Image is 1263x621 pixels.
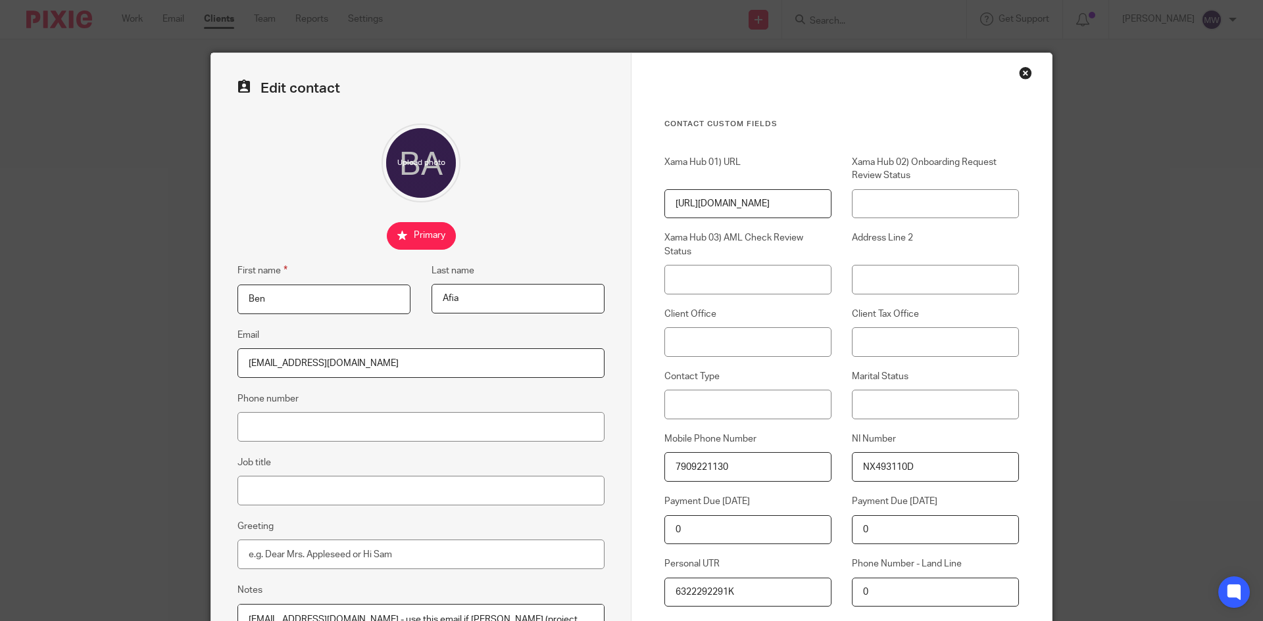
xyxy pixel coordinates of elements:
[237,520,274,533] label: Greeting
[432,264,474,277] label: Last name
[237,329,259,342] label: Email
[852,156,1019,183] label: Xama Hub 02) Onboarding Request Review Status
[664,119,1019,129] h3: Contact Custom fields
[664,370,831,383] label: Contact Type
[852,308,1019,321] label: Client Tax Office
[852,432,1019,446] label: NI Number
[237,540,605,569] input: e.g. Dear Mrs. Appleseed or Hi Sam
[237,263,287,278] label: First name
[664,156,831,183] label: Xama Hub 01) URL
[852,231,1019,258] label: Address Line 2
[237,584,262,597] label: Notes
[664,231,831,258] label: Xama Hub 03) AML Check Review Status
[664,432,831,446] label: Mobile Phone Number
[237,456,271,469] label: Job title
[664,495,831,508] label: Payment Due [DATE]
[852,370,1019,383] label: Marital Status
[237,392,299,405] label: Phone number
[664,308,831,321] label: Client Office
[852,495,1019,508] label: Payment Due [DATE]
[1019,66,1032,80] div: Close this dialog window
[664,557,831,570] label: Personal UTR
[237,80,605,97] h2: Edit contact
[852,557,1019,570] label: Phone Number - Land Line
